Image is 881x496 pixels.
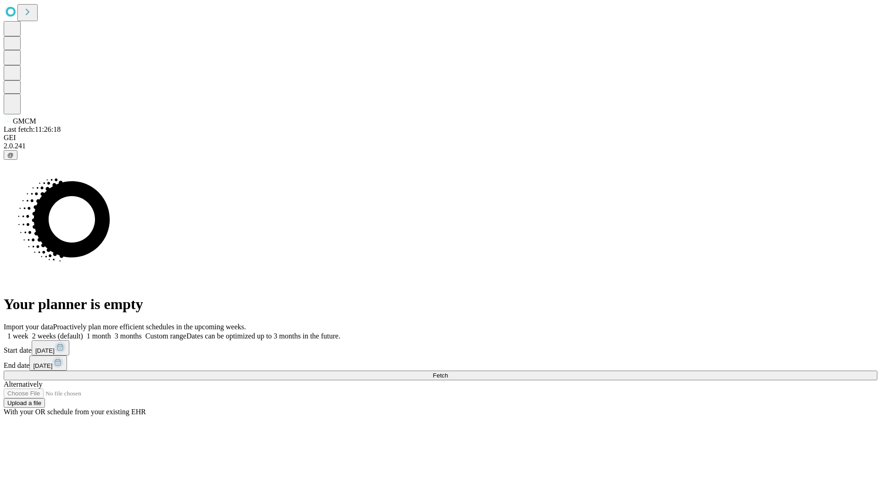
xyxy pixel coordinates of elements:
[29,355,67,371] button: [DATE]
[433,372,448,379] span: Fetch
[33,362,52,369] span: [DATE]
[13,117,36,125] span: GMCM
[4,134,877,142] div: GEI
[145,332,186,340] span: Custom range
[4,142,877,150] div: 2.0.241
[4,340,877,355] div: Start date
[7,332,28,340] span: 1 week
[53,323,246,331] span: Proactively plan more efficient schedules in the upcoming weeks.
[4,371,877,380] button: Fetch
[4,398,45,408] button: Upload a file
[4,380,42,388] span: Alternatively
[32,340,69,355] button: [DATE]
[115,332,142,340] span: 3 months
[4,408,146,416] span: With your OR schedule from your existing EHR
[4,150,17,160] button: @
[35,347,55,354] span: [DATE]
[4,323,53,331] span: Import your data
[32,332,83,340] span: 2 weeks (default)
[4,125,61,133] span: Last fetch: 11:26:18
[186,332,340,340] span: Dates can be optimized up to 3 months in the future.
[4,355,877,371] div: End date
[7,152,14,158] span: @
[87,332,111,340] span: 1 month
[4,296,877,313] h1: Your planner is empty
